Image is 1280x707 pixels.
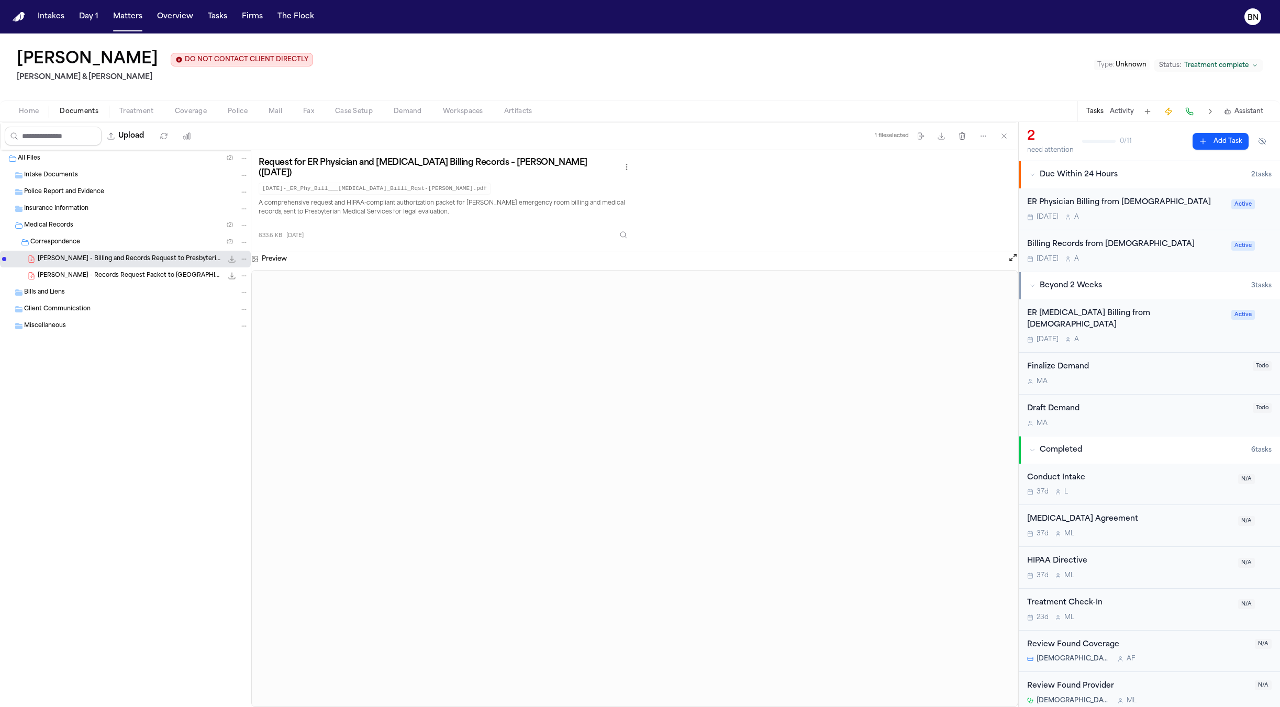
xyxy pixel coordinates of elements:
span: [DATE] [286,232,304,240]
span: Completed [1040,445,1082,455]
div: Open task: Finalize Demand [1019,353,1280,395]
button: Beyond 2 Weeks3tasks [1019,272,1280,299]
button: Hide completed tasks (⌘⇧H) [1253,133,1272,150]
span: [PERSON_NAME] - Records Request Packet to [GEOGRAPHIC_DATA] - [DATE] [38,272,222,280]
button: Tasks [204,7,231,26]
input: Search files [5,127,102,145]
span: N/A [1238,558,1255,568]
span: Medical Records [24,221,73,230]
span: Workspaces [443,107,483,116]
button: Add Task [1140,104,1155,119]
span: Case Setup [335,107,373,116]
div: Open task: HIPAA Directive [1019,547,1280,589]
img: Finch Logo [13,12,25,22]
span: N/A [1238,516,1255,526]
div: 2 [1027,128,1074,145]
span: Police [228,107,248,116]
span: A F [1127,655,1135,663]
span: 37d [1037,571,1049,580]
a: Overview [153,7,197,26]
span: [DATE] [1037,255,1059,263]
span: Treatment [119,107,154,116]
span: Client Communication [24,305,91,314]
span: Bills and Liens [24,288,65,297]
span: Assistant [1234,107,1263,116]
span: Intake Documents [24,171,78,180]
button: Intakes [34,7,69,26]
span: Police Report and Evidence [24,188,104,197]
div: ER [MEDICAL_DATA] Billing from [DEMOGRAPHIC_DATA] [1027,308,1225,332]
span: 3 task s [1251,282,1272,290]
h3: Request for ER Physician and [MEDICAL_DATA] Billing Records – [PERSON_NAME] ([DATE]) [259,158,620,178]
span: Due Within 24 Hours [1040,170,1118,180]
span: Coverage [175,107,207,116]
button: Open preview [1008,252,1018,266]
button: Inspect [614,226,633,244]
iframe: S. Boucher - Billing and Records Request to Presbyterian Medical Services - 7.22.25 [252,271,1018,706]
span: All Files [18,154,40,163]
div: [MEDICAL_DATA] Agreement [1027,513,1232,525]
span: 37d [1037,530,1049,538]
code: [DATE]-_ER_Phy_Bill___[MEDICAL_DATA]_Billl_Rqst-[PERSON_NAME].pdf [259,183,491,195]
span: Todo [1253,361,1272,371]
button: Tasks [1086,107,1104,116]
span: Home [19,107,39,116]
span: 2 task s [1251,171,1272,179]
div: Billing Records from [DEMOGRAPHIC_DATA] [1027,239,1225,251]
h1: [PERSON_NAME] [17,50,158,69]
div: Open task: Retainer Agreement [1019,505,1280,547]
span: Mail [269,107,282,116]
button: Upload [102,127,150,145]
span: M A [1037,377,1048,386]
span: M L [1064,571,1074,580]
span: A [1074,335,1079,344]
span: Fax [303,107,314,116]
span: Todo [1253,403,1272,413]
p: A comprehensive request and HIPAA-compliant authorization packet for [PERSON_NAME] emergency room... [259,199,633,218]
div: Treatment Check-In [1027,597,1232,609]
span: 833.6 KB [259,232,282,240]
button: Download S. Boucher - Billing and Records Request to Presbyterian Medical Services - 7.22.25 [227,254,237,264]
div: Conduct Intake [1027,472,1232,484]
span: N/A [1238,599,1255,609]
span: 6 task s [1251,446,1272,454]
span: Miscellaneous [24,322,66,331]
div: Finalize Demand [1027,361,1246,373]
button: Day 1 [75,7,103,26]
div: Open task: Billing Records from Presbyterian [1019,230,1280,272]
button: Add Task [1193,133,1249,150]
button: Edit client contact restriction [171,53,313,66]
a: The Flock [273,7,318,26]
span: Artifacts [504,107,532,116]
span: [DEMOGRAPHIC_DATA] Health Plan [1037,655,1111,663]
div: Open task: Draft Demand [1019,395,1280,436]
div: Open task: Treatment Check-In [1019,589,1280,631]
span: [PERSON_NAME] - Billing and Records Request to Presbyterian Medical Services - [DATE] [38,255,222,264]
button: Firms [238,7,267,26]
button: Change status from Treatment complete [1154,59,1263,72]
span: M L [1064,530,1074,538]
span: M L [1064,613,1074,622]
button: Open preview [1008,252,1018,263]
span: Insurance Information [24,205,88,214]
button: Assistant [1224,107,1263,116]
div: ER Physician Billing from [DEMOGRAPHIC_DATA] [1027,197,1225,209]
a: Home [13,12,25,22]
button: Download S. Boucher - Records Request Packet to Presbyterian Hospital - 7.14.25 [227,271,237,281]
span: ( 2 ) [227,222,233,228]
span: M L [1127,697,1137,705]
span: N/A [1255,680,1272,690]
span: Beyond 2 Weeks [1040,280,1102,291]
span: [DATE] [1037,335,1059,344]
span: [DATE] [1037,213,1059,221]
button: Matters [109,7,147,26]
span: A [1074,255,1079,263]
span: N/A [1255,639,1272,649]
button: Activity [1110,107,1134,116]
span: Active [1231,241,1255,251]
span: Unknown [1116,62,1147,68]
